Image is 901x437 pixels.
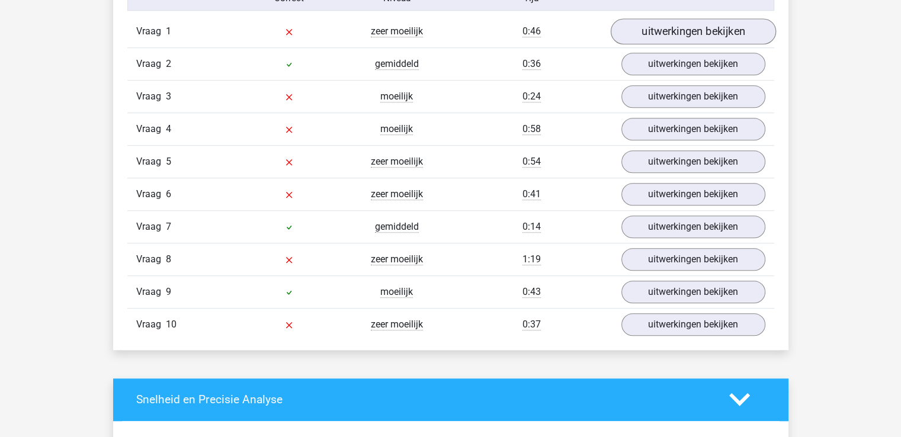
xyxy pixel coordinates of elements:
a: uitwerkingen bekijken [621,313,765,336]
a: uitwerkingen bekijken [621,183,765,205]
span: 7 [166,221,171,232]
span: 0:46 [522,25,541,37]
a: uitwerkingen bekijken [621,85,765,108]
span: 5 [166,156,171,167]
span: zeer moeilijk [371,25,423,37]
a: uitwerkingen bekijken [621,281,765,303]
span: zeer moeilijk [371,319,423,330]
span: Vraag [136,122,166,136]
span: moeilijk [380,123,413,135]
span: zeer moeilijk [371,188,423,200]
a: uitwerkingen bekijken [621,118,765,140]
span: zeer moeilijk [371,253,423,265]
span: 0:37 [522,319,541,330]
a: uitwerkingen bekijken [621,150,765,173]
span: 0:14 [522,221,541,233]
span: moeilijk [380,286,413,298]
span: 3 [166,91,171,102]
h4: Snelheid en Precisie Analyse [136,393,711,406]
span: 8 [166,253,171,265]
span: Vraag [136,252,166,266]
span: Vraag [136,24,166,38]
a: uitwerkingen bekijken [621,248,765,271]
span: Vraag [136,285,166,299]
a: uitwerkingen bekijken [621,53,765,75]
span: 0:54 [522,156,541,168]
span: Vraag [136,187,166,201]
span: Vraag [136,89,166,104]
a: uitwerkingen bekijken [610,18,775,44]
span: 10 [166,319,177,330]
span: 6 [166,188,171,200]
span: 0:43 [522,286,541,298]
span: 9 [166,286,171,297]
span: gemiddeld [375,221,419,233]
span: 1:19 [522,253,541,265]
span: 1 [166,25,171,37]
span: Vraag [136,155,166,169]
span: zeer moeilijk [371,156,423,168]
span: gemiddeld [375,58,419,70]
span: Vraag [136,220,166,234]
span: Vraag [136,57,166,71]
span: 0:24 [522,91,541,102]
span: Vraag [136,317,166,332]
span: 2 [166,58,171,69]
span: 0:58 [522,123,541,135]
span: 0:36 [522,58,541,70]
span: 4 [166,123,171,134]
span: moeilijk [380,91,413,102]
a: uitwerkingen bekijken [621,216,765,238]
span: 0:41 [522,188,541,200]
